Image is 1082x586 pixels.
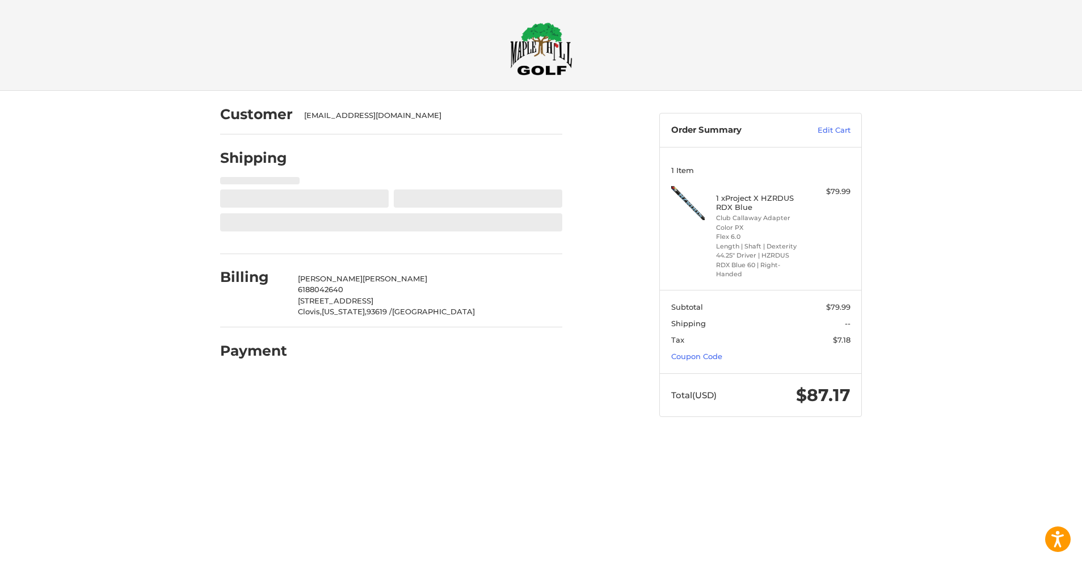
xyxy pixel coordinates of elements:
span: [STREET_ADDRESS] [298,296,373,305]
a: Coupon Code [671,352,722,361]
span: Clovis, [298,307,322,316]
span: Tax [671,335,684,344]
a: Edit Cart [793,125,851,136]
span: [GEOGRAPHIC_DATA] [392,307,475,316]
h3: 1 Item [671,166,851,175]
li: Club Callaway Adapter [716,213,803,223]
span: $79.99 [826,302,851,311]
div: $79.99 [806,186,851,197]
h2: Customer [220,106,293,123]
h2: Shipping [220,149,287,167]
div: [EMAIL_ADDRESS][DOMAIN_NAME] [304,110,551,121]
li: Flex 6.0 [716,232,803,242]
span: Shipping [671,319,706,328]
span: $7.18 [833,335,851,344]
h2: Billing [220,268,287,286]
span: [PERSON_NAME] [363,274,427,283]
span: [US_STATE], [322,307,367,316]
h2: Payment [220,342,287,360]
span: Subtotal [671,302,703,311]
span: $87.17 [796,385,851,406]
li: Color PX [716,223,803,233]
h4: 1 x Project X HZRDUS RDX Blue [716,193,803,212]
img: Maple Hill Golf [510,22,572,75]
span: 93619 / [367,307,392,316]
span: [PERSON_NAME] [298,274,363,283]
span: -- [845,319,851,328]
span: Total (USD) [671,390,717,400]
span: 6188042640 [298,285,343,294]
h3: Order Summary [671,125,793,136]
li: Length | Shaft | Dexterity 44.25" Driver | HZRDUS RDX Blue 60 | Right-Handed [716,242,803,279]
